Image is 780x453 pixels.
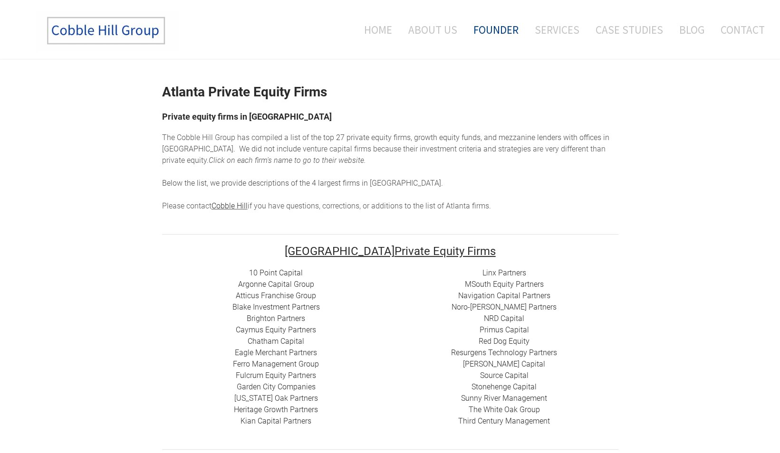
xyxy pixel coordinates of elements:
a: NRD Capital [484,314,524,323]
a: Brighton Partners [247,314,305,323]
a: 10 Point Capital [249,268,303,277]
a: Primus Capital [480,325,529,334]
img: The Cobble Hill Group LLC [36,10,179,52]
a: The White Oak Group [469,405,540,414]
a: Blog [672,10,712,49]
a: Argonne Capital Group [238,280,314,289]
strong: Atlanta Private Equity Firms [162,84,327,100]
a: ​Kian Capital Partners [241,416,311,425]
a: [PERSON_NAME] Capital [463,359,545,368]
font: Private Equity Firms [285,245,496,258]
a: Noro-[PERSON_NAME] Partners [452,302,557,311]
a: Atticus Franchise Group [236,291,316,300]
a: [US_STATE] Oak Partners [234,394,318,403]
span: enture capital firms because their investment criteria and strategies are very different than pri... [162,144,606,165]
a: Red Dog Equity [479,337,530,346]
a: Eagle Merchant Partners [235,348,317,357]
a: Services [528,10,587,49]
a: Linx Partners [482,268,526,277]
span: Please contact if you have questions, corrections, or additions to the list of Atlanta firms. [162,201,491,210]
a: Home [350,10,399,49]
a: Fulcrum Equity Partners​​ [236,371,316,380]
a: ​Resurgens Technology Partners [451,348,557,357]
a: Stonehenge Capital [472,382,537,391]
font: [GEOGRAPHIC_DATA] [285,245,395,258]
div: he top 27 private equity firms, growth equity funds, and mezzanine lenders with offices in [GEOGR... [162,132,618,212]
a: Chatham Capital [248,337,304,346]
a: Garden City Companies [237,382,316,391]
a: Heritage Growth Partners [234,405,318,414]
a: Source Capital [480,371,529,380]
a: Contact [713,10,765,49]
font: Private equity firms in [GEOGRAPHIC_DATA] [162,112,332,122]
a: About Us [401,10,464,49]
div: ​ [390,267,618,427]
a: Ferro Management Group [233,359,319,368]
span: The Cobble Hill Group has compiled a list of t [162,133,313,142]
a: Blake Investment Partners [232,302,320,311]
a: Case Studies [588,10,670,49]
a: Caymus Equity Partners [236,325,316,334]
a: Founder [466,10,526,49]
a: Sunny River Management [461,394,547,403]
em: Click on each firm's name to go to their website. [209,156,366,165]
a: MSouth Equity Partners [465,280,544,289]
a: Third Century Management [458,416,550,425]
a: Navigation Capital Partners [458,291,550,300]
a: Cobble Hill [212,201,248,210]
